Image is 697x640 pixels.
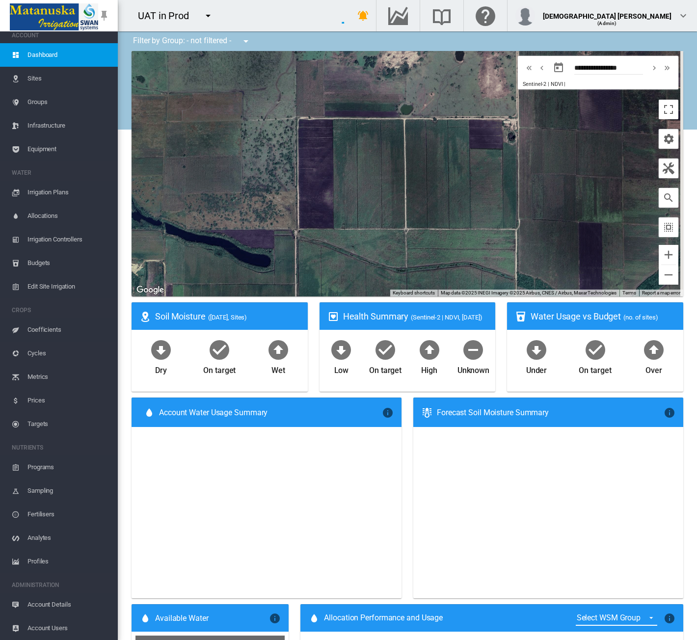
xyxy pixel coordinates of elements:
md-icon: icon-chevron-double-right [662,62,672,74]
md-select: {{'ALLOCATION.SELECT_GROUP' | i18next}} [576,611,657,626]
md-icon: icon-information [664,407,675,419]
a: Terms [622,290,636,295]
button: md-calendar [549,58,568,78]
span: Budgets [27,251,110,275]
span: Groups [27,90,110,114]
md-icon: icon-magnify [663,192,674,204]
button: Zoom out [659,265,678,285]
span: Irrigation Plans [27,181,110,204]
span: Fertilisers [27,503,110,526]
div: High [421,361,437,376]
span: (Admin) [597,21,617,26]
button: icon-chevron-double-left [523,62,536,74]
span: (no. of sites) [623,314,658,321]
button: icon-cog [659,129,678,149]
div: Unknown [457,361,489,376]
md-icon: icon-heart-box-outline [327,311,339,322]
div: Filter by Group: - not filtered - [126,31,259,51]
md-icon: icon-minus-circle [461,338,485,361]
div: Soil Moisture [155,310,300,322]
div: On target [579,361,611,376]
span: Sentinel-2 | NDVI [523,81,563,87]
md-icon: icon-cup-water [515,311,527,322]
md-icon: icon-menu-down [202,10,214,22]
md-icon: icon-bell-ring [357,10,369,22]
span: Sampling [27,479,110,503]
span: | [564,81,565,87]
div: [DEMOGRAPHIC_DATA] [PERSON_NAME] [543,7,671,17]
md-icon: icon-map-marker-radius [139,311,151,322]
button: icon-chevron-right [648,62,661,74]
div: Wet [271,361,285,376]
button: Keyboard shortcuts [393,290,435,296]
span: NUTRIENTS [12,440,110,455]
md-icon: icon-cog [663,133,674,145]
md-icon: icon-pin [98,10,110,22]
md-icon: icon-information [382,407,394,419]
md-icon: icon-arrow-down-bold-circle [149,338,173,361]
span: Coefficients [27,318,110,342]
span: ADMINISTRATION [12,577,110,593]
div: Under [526,361,547,376]
button: icon-select-all [659,217,678,237]
span: Prices [27,389,110,412]
a: Report a map error [642,290,680,295]
div: UAT in Prod [138,9,198,23]
span: Targets [27,412,110,436]
md-icon: icon-chevron-right [649,62,660,74]
button: icon-menu-down [236,31,256,51]
div: On target [203,361,236,376]
md-icon: icon-water [139,613,151,624]
div: Forecast Soil Moisture Summary [437,407,664,418]
div: Dry [155,361,167,376]
md-icon: icon-water [143,407,155,419]
img: Google [134,284,166,296]
span: Map data ©2025 INEGI Imagery ©2025 Airbus, CNES / Airbus, Maxar Technologies [441,290,617,295]
md-icon: icon-chevron-left [536,62,547,74]
span: Dashboard [27,43,110,67]
md-icon: icon-arrow-up-bold-circle [642,338,666,361]
md-icon: icon-checkbox-marked-circle [208,338,231,361]
span: Equipment [27,137,110,161]
button: icon-chevron-left [536,62,548,74]
span: Programs [27,455,110,479]
md-icon: icon-select-all [663,221,674,233]
span: Available Water [155,613,209,624]
md-icon: Click here for help [474,10,497,22]
span: Metrics [27,365,110,389]
span: Edit Site Irrigation [27,275,110,298]
img: Matanuska_LOGO.png [10,3,98,30]
div: Over [645,361,662,376]
md-icon: icon-chevron-down [677,10,689,22]
div: On target [369,361,402,376]
span: Infrastructure [27,114,110,137]
md-icon: icon-arrow-up-bold-circle [267,338,290,361]
span: WATER [12,165,110,181]
span: ([DATE], Sites) [208,314,247,321]
a: Open this area in Google Maps (opens a new window) [134,284,166,296]
md-icon: icon-checkbox-marked-circle [374,338,397,361]
md-icon: icon-water [308,613,320,624]
span: Account Users [27,616,110,640]
span: Irrigation Controllers [27,228,110,251]
span: Allocations [27,204,110,228]
span: ACCOUNT [12,27,110,43]
md-icon: icon-chevron-double-left [524,62,535,74]
md-icon: Search the knowledge base [430,10,454,22]
div: Health Summary [343,310,488,322]
md-icon: icon-checkbox-marked-circle [584,338,607,361]
div: Low [334,361,349,376]
button: icon-chevron-double-right [661,62,673,74]
span: Account Water Usage Summary [159,407,382,418]
md-icon: icon-information [269,613,281,624]
span: Analytes [27,526,110,550]
md-icon: icon-arrow-up-bold-circle [418,338,441,361]
md-icon: Go to the Data Hub [386,10,410,22]
img: profile.jpg [515,6,535,26]
span: Cycles [27,342,110,365]
button: icon-magnify [659,188,678,208]
span: Profiles [27,550,110,573]
span: Allocation Performance and Usage [324,613,443,624]
button: Zoom in [659,245,678,265]
span: Account Details [27,593,110,616]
